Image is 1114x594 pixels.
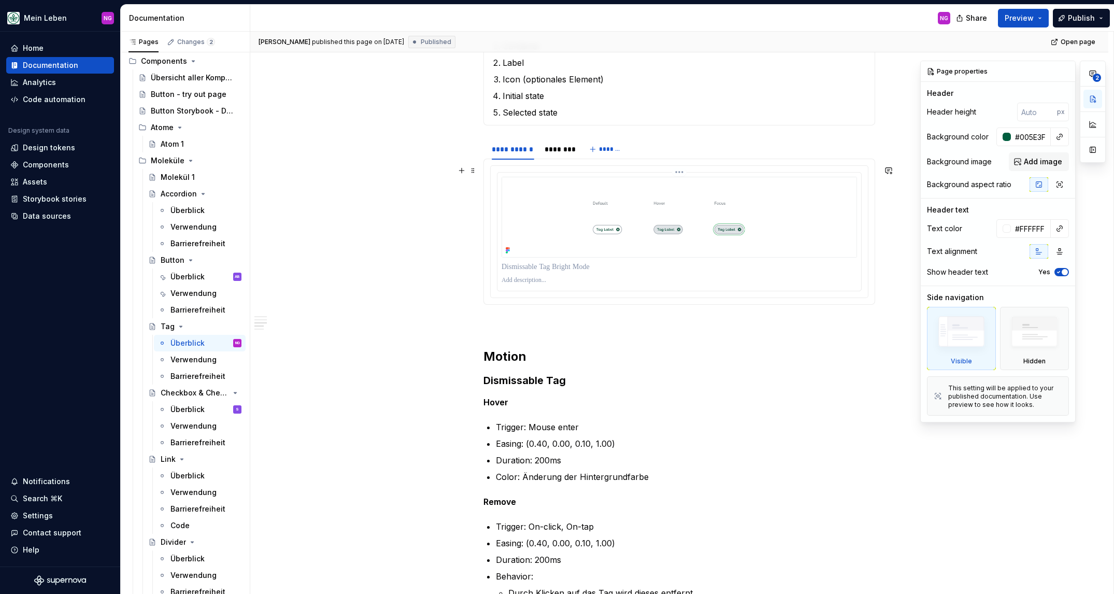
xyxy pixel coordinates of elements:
div: AB [235,272,240,282]
a: Button - try out page [134,86,246,103]
a: Überblick [154,550,246,567]
div: Code [170,520,190,531]
a: Checkbox & Checkbox Group [144,385,246,401]
a: Verwendung [154,285,246,302]
a: Verwendung [154,351,246,368]
button: Publish [1053,9,1110,27]
a: Storybook stories [6,191,114,207]
a: Code automation [6,91,114,108]
span: 2 [207,38,215,46]
div: Settings [23,511,53,521]
div: Notifications [23,476,70,487]
div: Verwendung [170,288,217,299]
a: Barrierefreiheit [154,235,246,252]
div: Link [161,454,176,464]
div: Verwendung [170,487,217,498]
button: Share [951,9,994,27]
div: Überblick [170,338,205,348]
a: Documentation [6,57,114,74]
p: Behavior: [496,570,875,583]
button: Contact support [6,525,114,541]
p: Easing: (0.40, 0.00, 0.10, 1.00) [496,437,875,450]
a: Open page [1048,35,1100,49]
div: Design system data [8,126,69,135]
div: Mein Leben [24,13,67,23]
a: ÜberblickNG [154,335,246,351]
div: Button Storybook - Durchstich! [151,106,236,116]
div: published this page on [DATE] [312,38,404,46]
div: Barrierefreiheit [170,238,225,249]
span: Published [421,38,451,46]
span: [PERSON_NAME] [259,38,310,46]
a: Button [144,252,246,268]
img: df5db9ef-aba0-4771-bf51-9763b7497661.png [7,12,20,24]
div: NG [235,338,240,348]
div: Verwendung [170,421,217,431]
div: Assets [23,177,47,187]
div: Tag [161,321,175,332]
a: Divider [144,534,246,550]
div: Data sources [23,211,71,221]
div: Button [161,255,184,265]
button: Notifications [6,473,114,490]
a: Components [6,157,114,173]
div: Components [23,160,69,170]
div: Contact support [23,528,81,538]
a: Atom 1 [144,136,246,152]
h2: Motion [483,348,875,365]
div: Barrierefreiheit [170,305,225,315]
a: Code [154,517,246,534]
div: Überblick [170,554,205,564]
div: Atom 1 [161,139,184,149]
p: Initial state [503,90,868,102]
a: Barrierefreiheit [154,302,246,318]
div: Überblick [170,471,205,481]
a: ÜberblickS [154,401,246,418]
div: Storybook stories [23,194,87,204]
a: Home [6,40,114,56]
div: S [236,404,239,415]
div: Code automation [23,94,85,105]
a: Überblick [154,468,246,484]
div: Atome [151,122,174,133]
button: Search ⌘K [6,490,114,507]
div: Verwendung [170,355,217,365]
a: ÜberblickAB [154,268,246,285]
div: Accordion [161,189,197,199]
a: Verwendung [154,484,246,501]
a: Tag [144,318,246,335]
div: Verwendung [170,222,217,232]
h3: Dismissable Tag [483,373,875,388]
a: Assets [6,174,114,190]
section-item: Bright Mode [490,165,868,298]
div: Molekül 1 [161,172,195,182]
div: Barrierefreiheit [170,371,225,381]
div: Verwendung [170,570,217,581]
div: Documentation [23,60,78,70]
strong: Remove [483,497,516,507]
a: Data sources [6,208,114,224]
a: Verwendung [154,219,246,235]
a: Button Storybook - Durchstich! [134,103,246,119]
div: Moleküle [134,152,246,169]
p: Icon (optionales Element) [503,73,868,86]
div: Barrierefreiheit [170,437,225,448]
button: Mein LebenNG [2,7,118,29]
svg: Supernova Logo [34,575,86,586]
div: NG [104,14,112,22]
div: Überblick [170,205,205,216]
p: Selected state [503,106,868,119]
div: Components [124,53,246,69]
button: Preview [998,9,1049,27]
div: Analytics [23,77,56,88]
a: Analytics [6,74,114,91]
div: Changes [177,38,215,46]
div: Barrierefreiheit [170,504,225,514]
a: Link [144,451,246,468]
strong: Hover [483,397,508,407]
div: Übersicht aller Komponenten [151,73,236,83]
p: Trigger: Mouse enter [496,421,875,433]
div: Help [23,545,39,555]
div: Design tokens [23,143,75,153]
